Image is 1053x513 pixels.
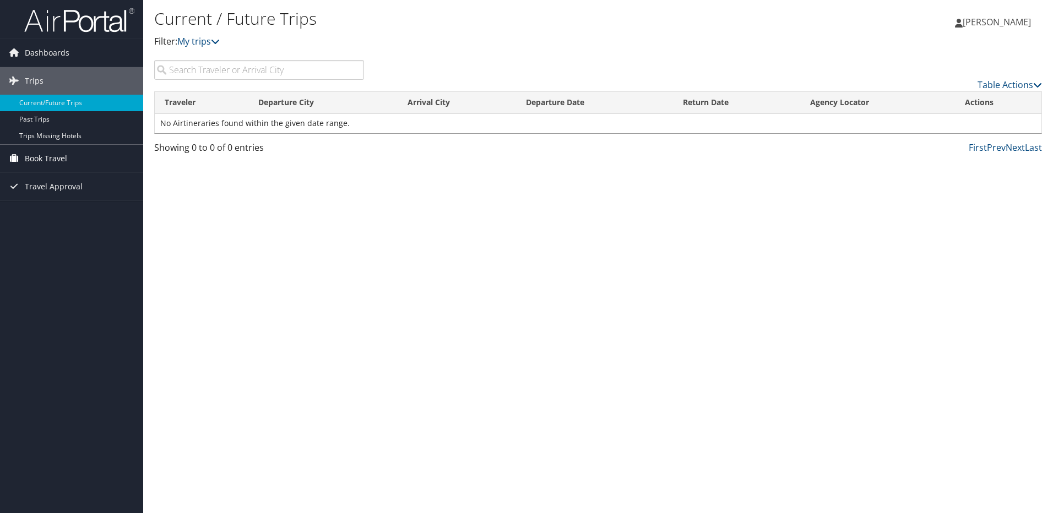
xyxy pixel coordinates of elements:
th: Departure Date: activate to sort column descending [516,92,672,113]
span: Dashboards [25,39,69,67]
span: Book Travel [25,145,67,172]
td: No Airtineraries found within the given date range. [155,113,1041,133]
input: Search Traveler or Arrival City [154,60,364,80]
a: Next [1006,141,1025,154]
span: Travel Approval [25,173,83,200]
span: Trips [25,67,44,95]
div: Showing 0 to 0 of 0 entries [154,141,364,160]
span: [PERSON_NAME] [963,16,1031,28]
a: First [969,141,987,154]
a: [PERSON_NAME] [955,6,1042,39]
th: Departure City: activate to sort column ascending [248,92,398,113]
p: Filter: [154,35,746,49]
th: Agency Locator: activate to sort column ascending [800,92,955,113]
th: Arrival City: activate to sort column ascending [398,92,516,113]
a: Last [1025,141,1042,154]
img: airportal-logo.png [24,7,134,33]
a: Prev [987,141,1006,154]
th: Return Date: activate to sort column ascending [673,92,800,113]
th: Actions [955,92,1041,113]
h1: Current / Future Trips [154,7,746,30]
a: Table Actions [978,79,1042,91]
th: Traveler: activate to sort column ascending [155,92,248,113]
a: My trips [177,35,220,47]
